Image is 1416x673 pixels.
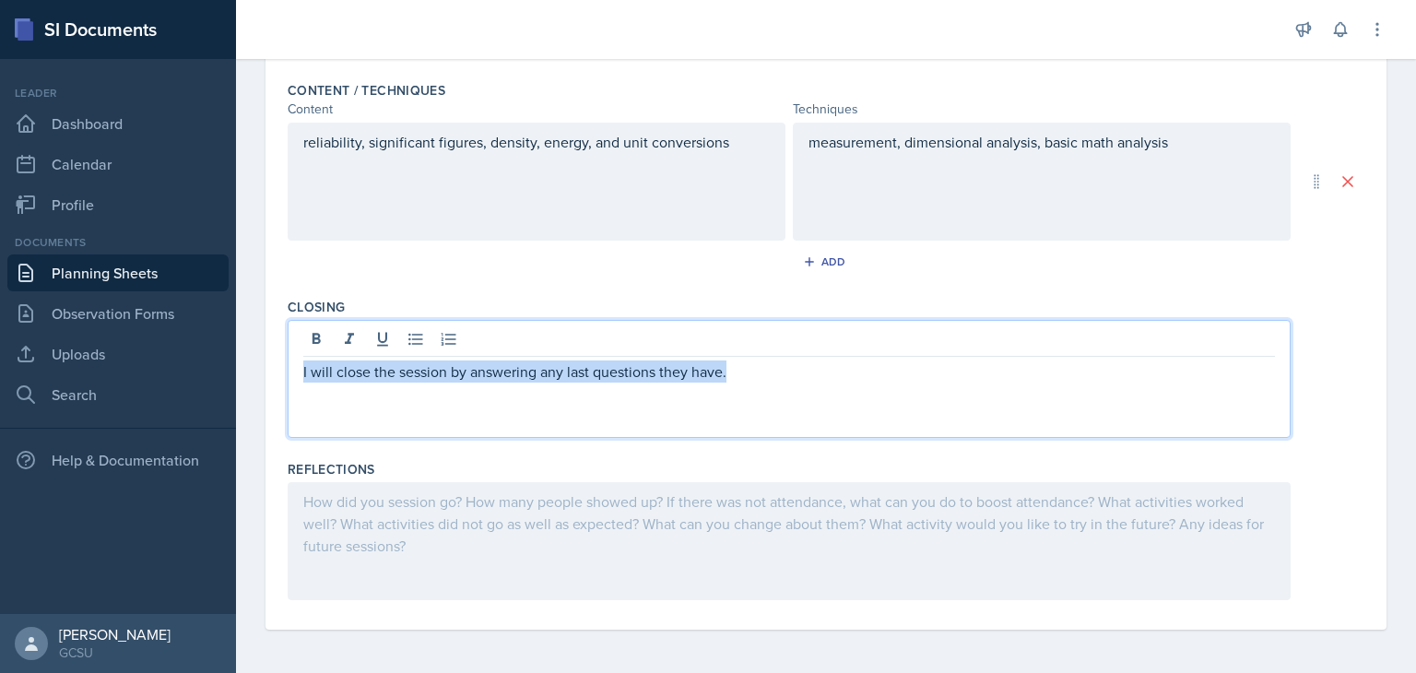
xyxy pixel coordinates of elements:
div: GCSU [59,643,171,662]
p: reliability, significant figures, density, energy, and unit conversions [303,131,770,153]
a: Observation Forms [7,295,229,332]
label: Closing [288,298,345,316]
label: Content / Techniques [288,81,445,100]
div: [PERSON_NAME] [59,625,171,643]
div: Leader [7,85,229,101]
a: Profile [7,186,229,223]
a: Uploads [7,336,229,372]
a: Search [7,376,229,413]
p: I will close the session by answering any last questions they have. [303,360,1275,383]
div: Documents [7,234,229,251]
div: Techniques [793,100,1291,119]
a: Planning Sheets [7,254,229,291]
div: Content [288,100,785,119]
p: measurement, dimensional analysis, basic math analysis [808,131,1275,153]
a: Dashboard [7,105,229,142]
div: Help & Documentation [7,442,229,478]
label: Reflections [288,460,375,478]
a: Calendar [7,146,229,183]
div: Add [807,254,846,269]
button: Add [796,248,856,276]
